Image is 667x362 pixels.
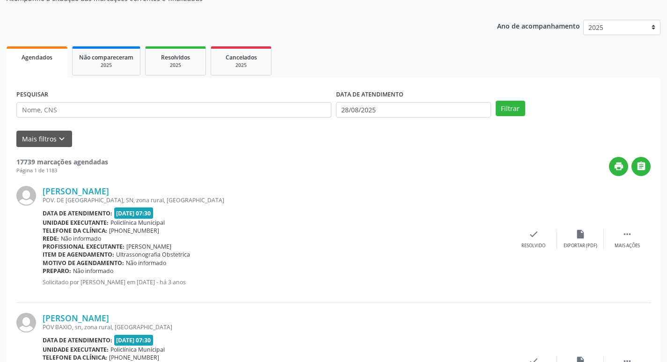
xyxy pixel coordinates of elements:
span: Não informado [61,235,101,243]
b: Preparo: [43,267,71,275]
span: [PERSON_NAME] [126,243,171,251]
b: Rede: [43,235,59,243]
div: POV. DE [GEOGRAPHIC_DATA], SN, zona rural, [GEOGRAPHIC_DATA] [43,196,510,204]
span: Resolvidos [161,53,190,61]
button: Mais filtroskeyboard_arrow_down [16,131,72,147]
span: Cancelados [226,53,257,61]
input: Selecione um intervalo [336,102,491,118]
span: Não informado [126,259,166,267]
span: Não compareceram [79,53,133,61]
div: 2025 [218,62,264,69]
i: check [528,229,539,239]
span: Agendados [22,53,52,61]
label: PESQUISAR [16,88,48,102]
b: Item de agendamento: [43,251,114,259]
b: Telefone da clínica: [43,227,107,235]
b: Unidade executante: [43,346,109,354]
span: Não informado [73,267,113,275]
img: img [16,186,36,206]
i: insert_drive_file [575,229,586,239]
div: Exportar (PDF) [564,243,597,249]
label: DATA DE ATENDIMENTO [336,88,403,102]
i:  [636,161,646,171]
a: [PERSON_NAME] [43,313,109,323]
div: POV BAXIO, sn, zona rural, [GEOGRAPHIC_DATA] [43,323,510,331]
b: Profissional executante: [43,243,125,251]
span: [DATE] 07:30 [114,335,154,346]
strong: 17739 marcações agendadas [16,157,108,166]
span: [PHONE_NUMBER] [109,354,159,362]
i: keyboard_arrow_down [57,134,67,144]
b: Telefone da clínica: [43,354,107,362]
i: print [614,161,624,171]
b: Unidade executante: [43,219,109,227]
p: Solicitado por [PERSON_NAME] em [DATE] - há 3 anos [43,278,510,286]
span: [DATE] 07:30 [114,207,154,218]
div: Página 1 de 1183 [16,167,108,175]
i:  [622,229,632,239]
button: print [609,157,628,176]
b: Data de atendimento: [43,209,112,217]
span: Ultrassonografia Obstetrica [116,251,190,259]
span: Policlínica Municipal [110,346,165,354]
input: Nome, CNS [16,102,331,118]
a: [PERSON_NAME] [43,186,109,196]
span: Policlínica Municipal [110,219,165,227]
b: Motivo de agendamento: [43,259,124,267]
div: Mais ações [615,243,640,249]
p: Ano de acompanhamento [497,20,580,31]
div: 2025 [79,62,133,69]
div: Resolvido [521,243,545,249]
div: 2025 [152,62,199,69]
button:  [631,157,651,176]
img: img [16,313,36,332]
b: Data de atendimento: [43,336,112,344]
button: Filtrar [496,101,525,117]
span: [PHONE_NUMBER] [109,227,159,235]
